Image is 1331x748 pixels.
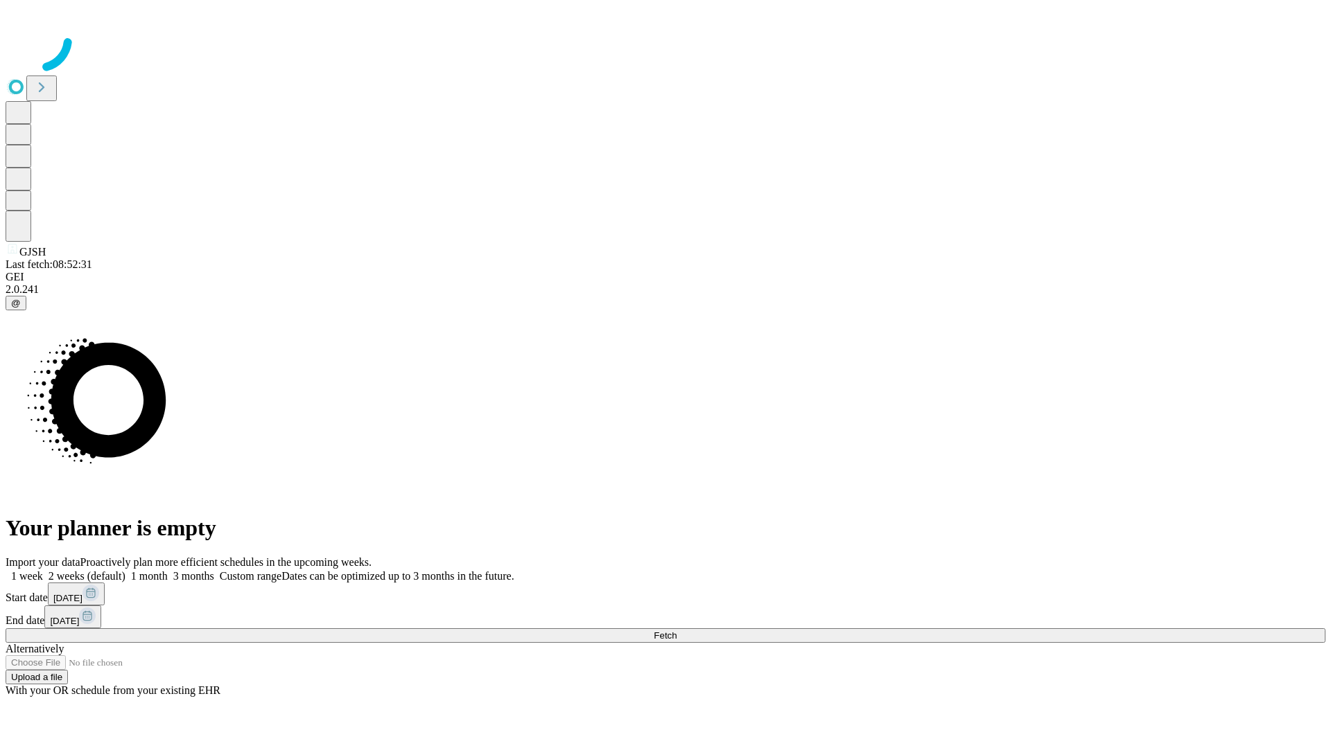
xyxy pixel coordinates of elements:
[19,246,46,258] span: GJSH
[50,616,79,626] span: [DATE]
[6,296,26,310] button: @
[6,684,220,696] span: With your OR schedule from your existing EHR
[173,570,214,582] span: 3 months
[131,570,168,582] span: 1 month
[49,570,125,582] span: 2 weeks (default)
[6,582,1325,605] div: Start date
[44,605,101,628] button: [DATE]
[6,670,68,684] button: Upload a file
[48,582,105,605] button: [DATE]
[281,570,514,582] span: Dates can be optimized up to 3 months in the future.
[6,283,1325,296] div: 2.0.241
[11,570,43,582] span: 1 week
[80,556,372,568] span: Proactively plan more efficient schedules in the upcoming weeks.
[53,593,82,603] span: [DATE]
[6,271,1325,283] div: GEI
[6,556,80,568] span: Import your data
[6,628,1325,643] button: Fetch
[6,515,1325,541] h1: Your planner is empty
[220,570,281,582] span: Custom range
[6,258,92,270] span: Last fetch: 08:52:31
[6,643,64,654] span: Alternatively
[11,298,21,308] span: @
[6,605,1325,628] div: End date
[654,630,677,641] span: Fetch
